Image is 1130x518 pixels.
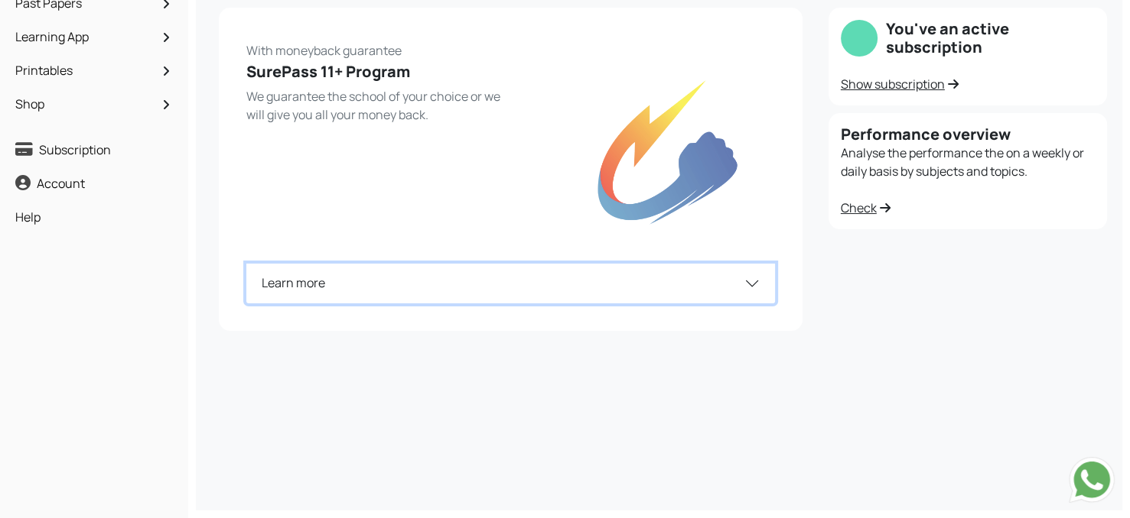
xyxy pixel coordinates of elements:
[246,87,501,124] p: We guarantee the school of your choice or we will give you all your money back.
[11,204,177,230] a: Help
[565,35,775,263] img: trophy
[246,264,775,303] button: Learn more
[886,20,1095,57] h5: You've an active subscription
[11,137,177,163] a: Subscription
[246,35,501,60] p: With moneyback guarantee
[11,24,177,50] a: Learning App
[841,76,959,92] a: Show subscription
[841,199,891,216] a: Check
[11,170,177,196] a: Account
[1069,457,1115,503] img: Send whatsapp message to +442080035976
[829,113,1107,229] div: Analyse the performance the on a weekly or daily basis by subjects and topics.
[246,63,501,81] h5: SurePass 11+ Program
[11,57,177,83] a: Printables
[841,125,1095,144] h5: Performance overview
[11,91,177,117] a: Shop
